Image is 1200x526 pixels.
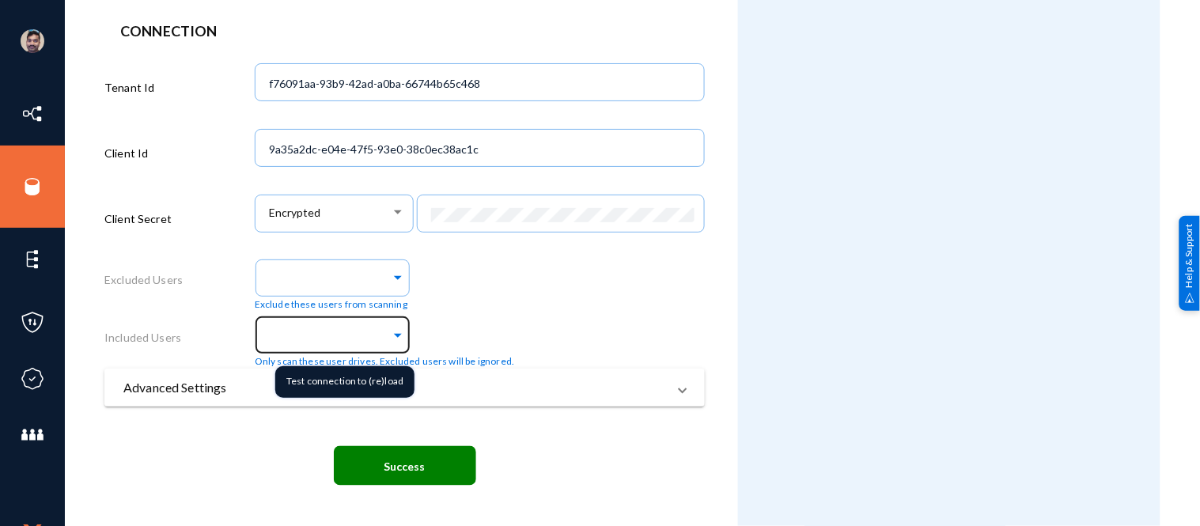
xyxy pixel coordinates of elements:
[255,297,407,312] span: Exclude these users from scanning
[21,311,44,335] img: icon-policies.svg
[21,102,44,126] img: icon-inventory.svg
[21,423,44,447] img: icon-members.svg
[104,145,148,161] label: Client Id
[104,210,172,227] label: Client Secret
[21,29,44,53] img: ACg8ocK1ZkZ6gbMmCU1AeqPIsBvrTWeY1xNXvgxNjkUXxjcqAiPEIvU=s96-c
[334,446,476,486] button: Success
[384,460,426,473] span: Success
[269,206,320,220] span: Encrypted
[104,369,705,407] mat-expansion-panel-header: Advanced Settings
[123,378,667,397] mat-panel-title: Advanced Settings
[104,271,183,288] label: Excluded Users
[255,354,515,369] span: Only scan these user drives. Excluded users will be ignored.
[21,248,44,271] img: icon-elements.svg
[1185,293,1195,303] img: help_support.svg
[104,329,181,346] label: Included Users
[21,367,44,391] img: icon-compliance.svg
[21,175,44,199] img: icon-sources.svg
[1179,215,1200,310] div: Help & Support
[275,366,415,398] div: Test connection to (re)load
[104,79,154,96] label: Tenant Id
[120,21,689,42] header: Connection
[269,77,696,91] input: company.com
